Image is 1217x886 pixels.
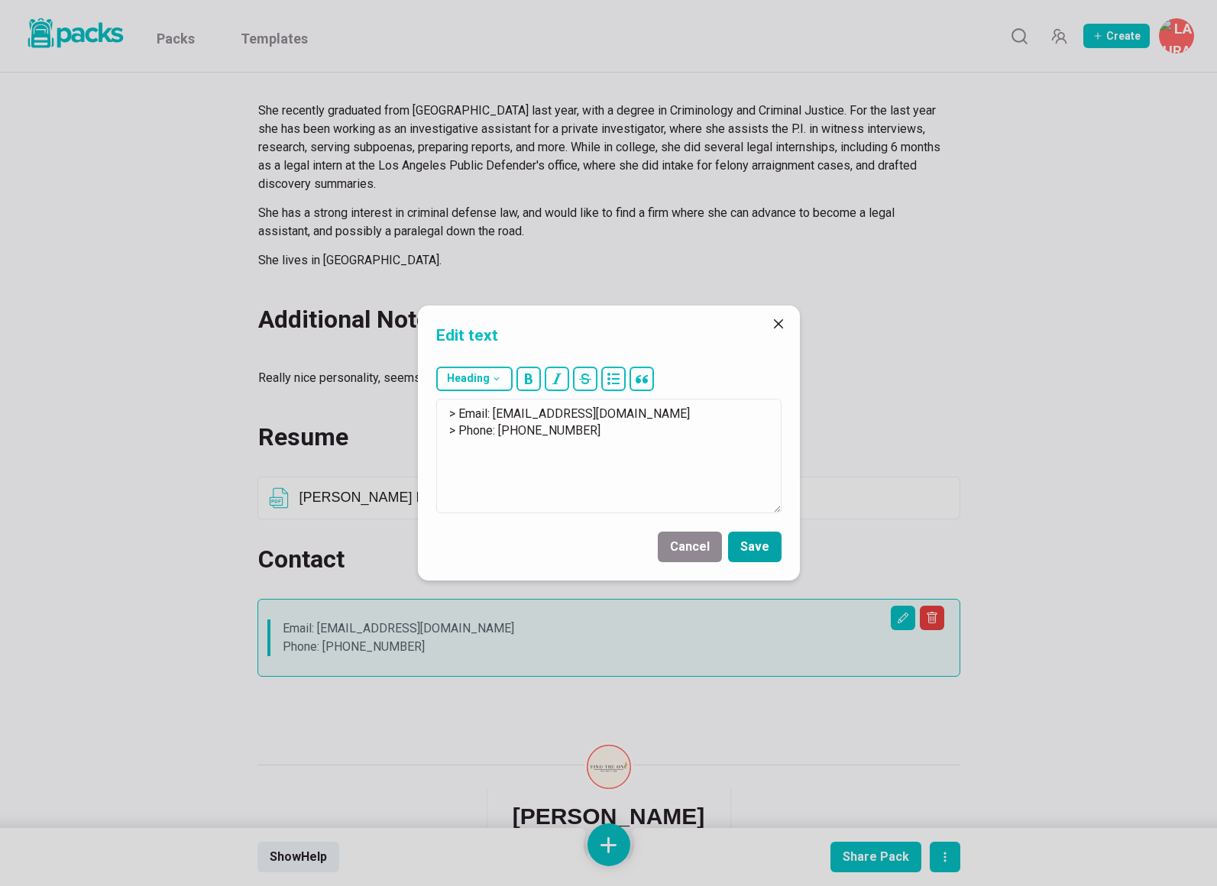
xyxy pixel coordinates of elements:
button: Save [728,532,782,562]
button: Cancel [658,532,722,562]
button: Heading [436,367,513,391]
button: italic [545,367,569,391]
button: strikethrough [573,367,597,391]
button: bullet [601,367,626,391]
button: Close [766,312,791,336]
textarea: > Email: [EMAIL_ADDRESS][DOMAIN_NAME] > Phone: [PHONE_NUMBER] [436,399,782,513]
button: block quote [630,367,654,391]
header: Edit text [418,306,800,360]
button: bold [516,367,541,391]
